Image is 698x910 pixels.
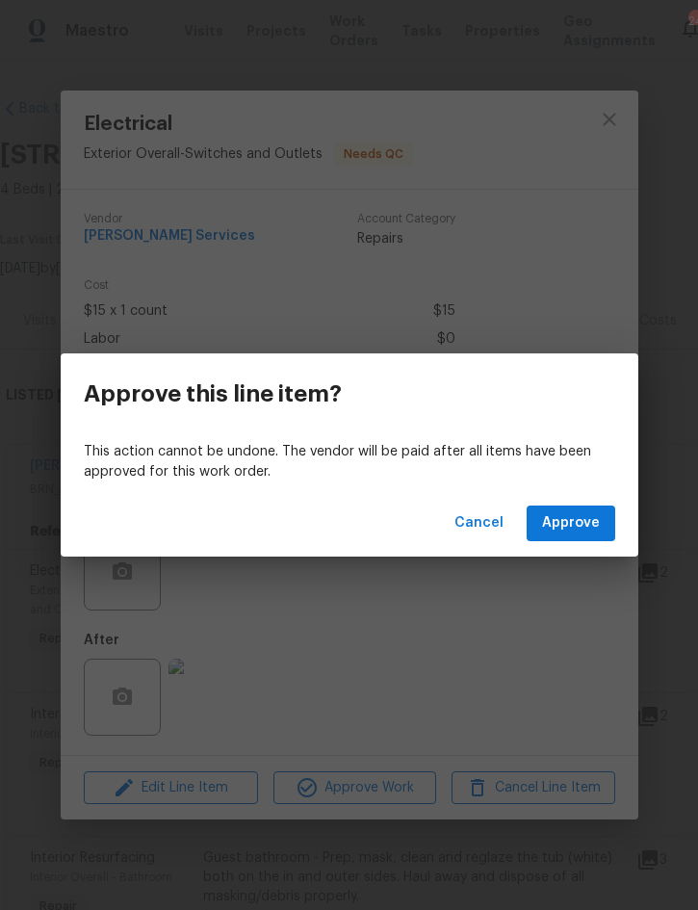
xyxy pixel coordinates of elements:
[527,506,615,541] button: Approve
[454,511,504,535] span: Cancel
[84,380,342,407] h3: Approve this line item?
[84,442,615,482] p: This action cannot be undone. The vendor will be paid after all items have been approved for this...
[542,511,600,535] span: Approve
[447,506,511,541] button: Cancel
